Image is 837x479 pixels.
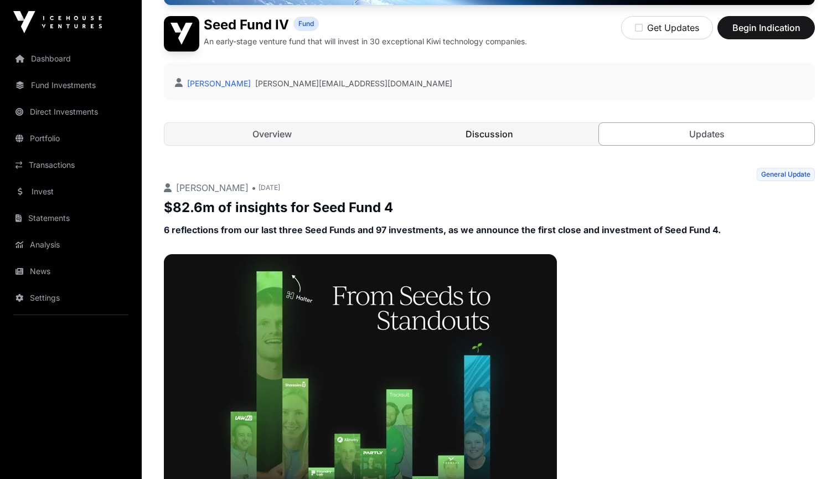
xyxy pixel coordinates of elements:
[9,47,133,71] a: Dashboard
[185,79,251,88] a: [PERSON_NAME]
[9,126,133,151] a: Portfolio
[204,16,289,34] h1: Seed Fund IV
[717,27,815,38] a: Begin Indication
[204,36,527,47] p: An early-stage venture fund that will invest in 30 exceptional Kiwi technology companies.
[621,16,713,39] button: Get Updates
[9,286,133,310] a: Settings
[259,183,280,192] span: [DATE]
[782,426,837,479] iframe: Chat Widget
[298,19,314,28] span: Fund
[164,123,380,145] a: Overview
[717,16,815,39] button: Begin Indication
[164,224,721,235] strong: 6 reflections from our last three Seed Funds and 97 investments, as we announce the first close a...
[9,259,133,284] a: News
[757,168,815,181] span: General Update
[164,181,256,194] p: [PERSON_NAME] •
[9,100,133,124] a: Direct Investments
[255,78,452,89] a: [PERSON_NAME][EMAIL_ADDRESS][DOMAIN_NAME]
[9,233,133,257] a: Analysis
[164,199,815,217] p: $82.6m of insights for Seed Fund 4
[598,122,815,146] a: Updates
[164,16,199,51] img: Seed Fund IV
[164,123,814,145] nav: Tabs
[9,153,133,177] a: Transactions
[13,11,102,33] img: Icehouse Ventures Logo
[9,206,133,230] a: Statements
[731,21,801,34] span: Begin Indication
[9,73,133,97] a: Fund Investments
[9,179,133,204] a: Invest
[382,123,597,145] a: Discussion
